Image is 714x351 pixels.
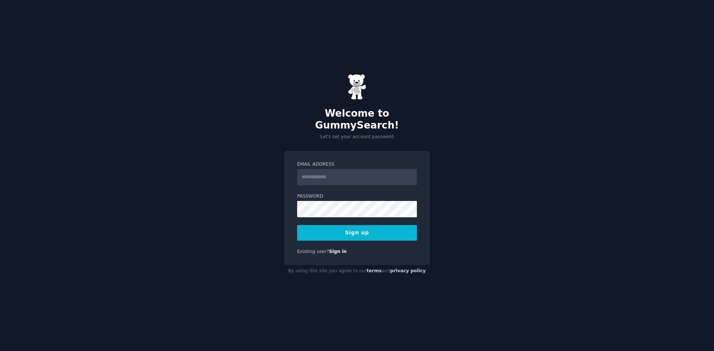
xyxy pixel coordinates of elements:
a: Sign in [329,249,347,254]
a: terms [367,268,382,273]
span: Existing user? [297,249,329,254]
img: Gummy Bear [348,74,366,100]
a: privacy policy [390,268,426,273]
button: Sign up [297,225,417,241]
div: By using this site you agree to our and [284,265,430,277]
h2: Welcome to GummySearch! [284,108,430,131]
label: Email Address [297,161,417,168]
label: Password [297,193,417,200]
p: Let's set your account password [284,134,430,140]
